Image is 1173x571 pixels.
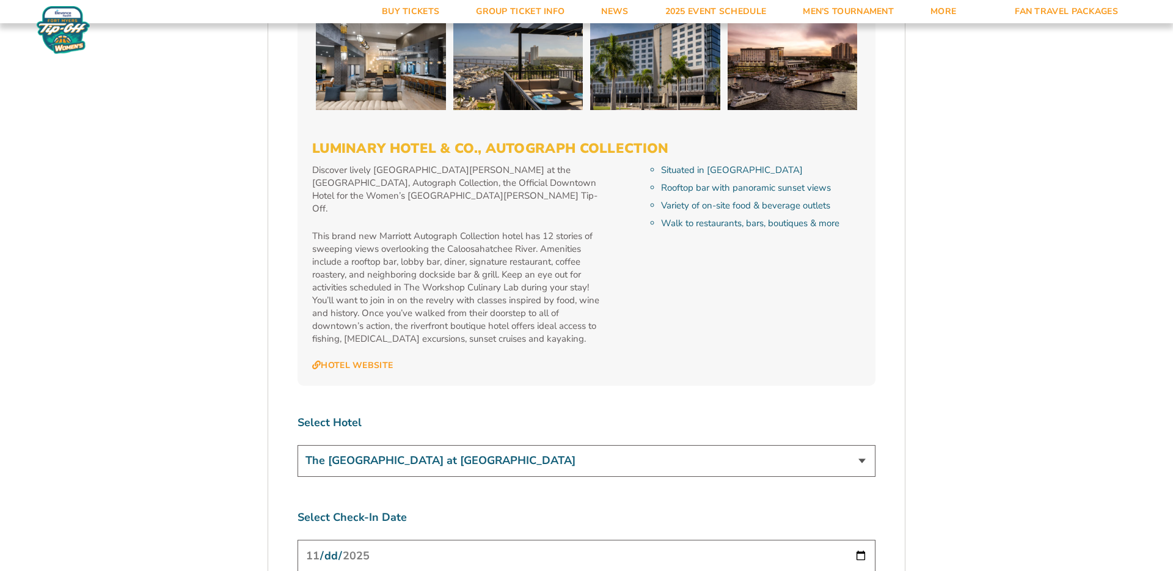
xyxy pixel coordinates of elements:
img: Luminary Hotel & Co., Autograph Collection (2025) [316,18,446,110]
p: This brand new Marriott Autograph Collection hotel has 12 stories of sweeping views overlooking t... [312,230,605,345]
h3: Luminary Hotel & Co., Autograph Collection [312,141,861,157]
li: Situated in [GEOGRAPHIC_DATA] [661,164,861,177]
li: Rooftop bar with panoramic sunset views [661,182,861,194]
img: Luminary Hotel & Co., Autograph Collection (2025) [590,18,720,110]
a: Hotel Website [312,360,393,371]
img: Luminary Hotel & Co., Autograph Collection (2025) [728,18,858,110]
li: Walk to restaurants, bars, boutiques & more [661,217,861,230]
li: Variety of on-site food & beverage outlets [661,199,861,212]
img: Women's Fort Myers Tip-Off [37,6,90,54]
label: Select Hotel [298,415,875,430]
img: Luminary Hotel & Co., Autograph Collection (2025) [453,18,583,110]
label: Select Check-In Date [298,510,875,525]
p: Discover lively [GEOGRAPHIC_DATA][PERSON_NAME] at the [GEOGRAPHIC_DATA], Autograph Collection, th... [312,164,605,215]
